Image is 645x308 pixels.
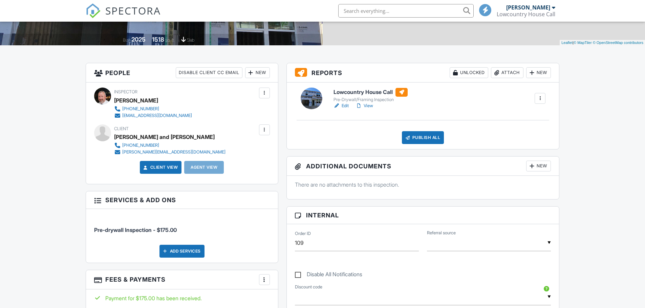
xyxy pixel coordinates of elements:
[287,63,559,82] h3: Reports
[295,231,311,237] label: Order ID
[114,126,129,131] span: Client
[114,149,225,156] a: [PERSON_NAME][EMAIL_ADDRESS][DOMAIN_NAME]
[334,102,349,109] a: Edit
[427,230,456,236] label: Referral source
[94,227,177,233] span: Pre-drywall Inspection - $175.00
[114,112,192,119] a: [EMAIL_ADDRESS][DOMAIN_NAME]
[122,149,225,155] div: [PERSON_NAME][EMAIL_ADDRESS][DOMAIN_NAME]
[338,4,474,18] input: Search everything...
[334,97,408,102] div: Pre-Drywall/Framing Inspection
[114,89,137,94] span: Inspector
[491,67,523,78] div: Attach
[245,67,270,78] div: New
[526,161,551,171] div: New
[560,40,645,46] div: |
[497,11,555,18] div: Lowcountry House Call
[295,181,551,188] p: There are no attachments to this inspection.
[86,3,101,18] img: The Best Home Inspection Software - Spectora
[159,245,205,258] div: Add Services
[114,105,192,112] a: [PHONE_NUMBER]
[86,270,278,289] h3: Fees & Payments
[114,142,225,149] a: [PHONE_NUMBER]
[334,88,408,97] h6: Lowcountry House Call
[86,9,161,23] a: SPECTORA
[176,67,242,78] div: Disable Client CC Email
[295,284,322,290] label: Discount code
[506,4,550,11] div: [PERSON_NAME]
[86,191,278,209] h3: Services & Add ons
[105,3,161,18] span: SPECTORA
[114,95,158,105] div: [PERSON_NAME]
[165,38,175,43] span: sq. ft.
[122,143,159,148] div: [PHONE_NUMBER]
[123,38,130,43] span: Built
[287,207,559,224] h3: Internal
[142,164,178,171] a: Client View
[114,132,215,142] div: [PERSON_NAME] and [PERSON_NAME]
[94,294,270,302] div: Payment for $175.00 has been received.
[450,67,488,78] div: Unlocked
[334,88,408,103] a: Lowcountry House Call Pre-Drywall/Framing Inspection
[287,157,559,176] h3: Additional Documents
[122,106,159,112] div: [PHONE_NUMBER]
[152,36,164,43] div: 1518
[94,214,270,239] li: Service: Pre-drywall Inspection
[574,41,592,45] a: © MapTiler
[356,102,373,109] a: View
[526,67,551,78] div: New
[187,38,194,43] span: slab
[122,113,192,118] div: [EMAIL_ADDRESS][DOMAIN_NAME]
[295,271,362,280] label: Disable All Notifications
[86,63,278,82] h3: People
[131,36,146,43] div: 2025
[402,131,444,144] div: Publish All
[561,41,573,45] a: Leaflet
[593,41,643,45] a: © OpenStreetMap contributors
